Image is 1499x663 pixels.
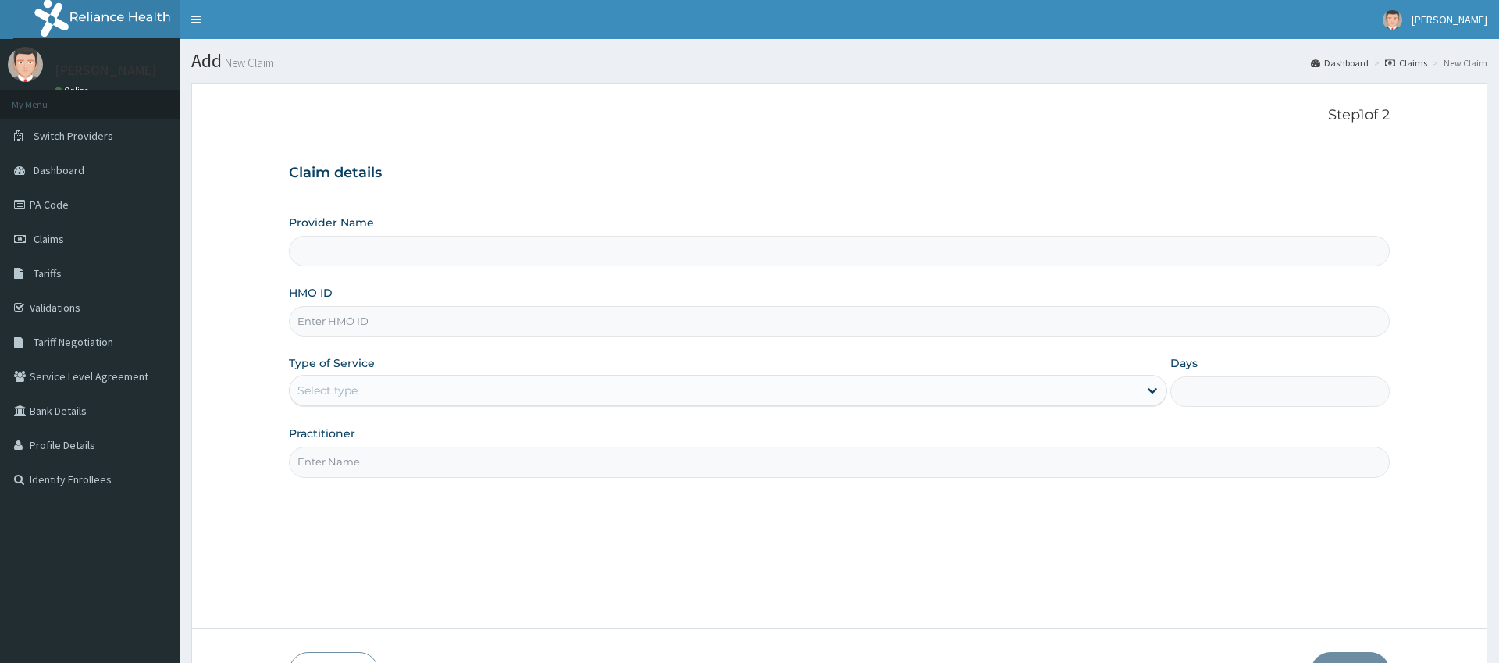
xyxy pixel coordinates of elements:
label: Days [1170,355,1198,371]
h1: Add [191,51,1487,71]
p: [PERSON_NAME] [55,63,157,77]
a: Dashboard [1311,56,1369,70]
img: User Image [8,47,43,82]
small: New Claim [222,57,274,69]
input: Enter Name [289,447,1389,477]
span: [PERSON_NAME] [1412,12,1487,27]
label: Practitioner [289,426,355,441]
span: Claims [34,232,64,246]
h3: Claim details [289,165,1389,182]
label: Type of Service [289,355,375,371]
span: Tariff Negotiation [34,335,113,349]
span: Switch Providers [34,129,113,143]
a: Online [55,85,92,96]
input: Enter HMO ID [289,306,1389,337]
img: User Image [1383,10,1402,30]
p: Step 1 of 2 [289,107,1389,124]
div: Select type [297,383,358,398]
li: New Claim [1429,56,1487,70]
span: Tariffs [34,266,62,280]
label: HMO ID [289,285,333,301]
span: Dashboard [34,163,84,177]
label: Provider Name [289,215,374,230]
a: Claims [1385,56,1427,70]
